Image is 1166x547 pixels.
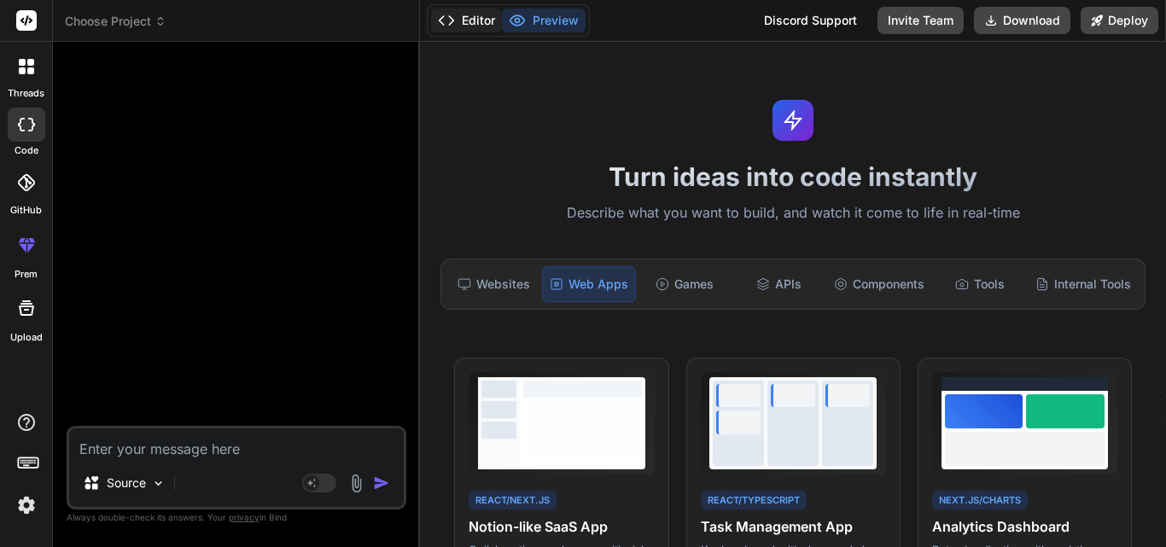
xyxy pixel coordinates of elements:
[469,491,557,510] div: React/Next.js
[733,266,824,302] div: APIs
[974,7,1070,34] button: Download
[1081,7,1158,34] button: Deploy
[373,474,390,492] img: icon
[67,509,406,526] p: Always double-check its answers. Your in Bind
[1029,266,1138,302] div: Internal Tools
[229,512,259,522] span: privacy
[502,9,586,32] button: Preview
[701,491,807,510] div: React/TypeScript
[448,266,539,302] div: Websites
[15,267,38,282] label: prem
[469,516,654,537] h4: Notion-like SaaS App
[639,266,730,302] div: Games
[151,476,166,491] img: Pick Models
[935,266,1025,302] div: Tools
[754,7,867,34] div: Discord Support
[107,474,146,492] p: Source
[430,202,1156,224] p: Describe what you want to build, and watch it come to life in real-time
[10,330,43,345] label: Upload
[431,9,502,32] button: Editor
[932,491,1028,510] div: Next.js/Charts
[8,86,44,101] label: threads
[542,266,636,302] div: Web Apps
[430,161,1156,192] h1: Turn ideas into code instantly
[12,491,41,520] img: settings
[15,143,38,158] label: code
[827,266,931,302] div: Components
[701,516,886,537] h4: Task Management App
[347,474,366,493] img: attachment
[10,203,42,218] label: GitHub
[877,7,964,34] button: Invite Team
[932,516,1117,537] h4: Analytics Dashboard
[65,13,166,30] span: Choose Project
